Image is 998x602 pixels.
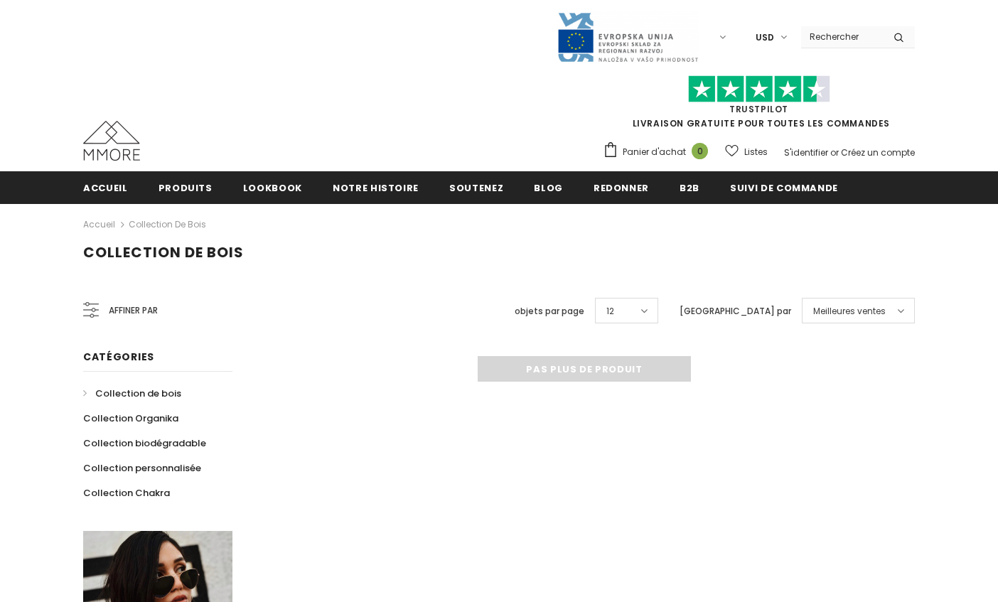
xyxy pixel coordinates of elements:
span: Accueil [83,181,128,195]
span: Produits [159,181,213,195]
span: USD [756,31,774,45]
label: objets par page [515,304,584,318]
span: soutenez [449,181,503,195]
span: B2B [680,181,699,195]
a: Listes [725,139,768,164]
span: Redonner [594,181,649,195]
a: Collection de bois [83,381,181,406]
a: soutenez [449,171,503,203]
span: Blog [534,181,563,195]
span: Collection de bois [83,242,244,262]
a: Produits [159,171,213,203]
a: Notre histoire [333,171,419,203]
span: Lookbook [243,181,302,195]
a: B2B [680,171,699,203]
a: Javni Razpis [557,31,699,43]
img: Faites confiance aux étoiles pilotes [688,75,830,103]
span: Listes [744,145,768,159]
a: Collection biodégradable [83,431,206,456]
a: Collection personnalisée [83,456,201,480]
input: Search Site [801,26,883,47]
span: Collection biodégradable [83,436,206,450]
span: or [830,146,839,158]
a: Redonner [594,171,649,203]
span: Meilleures ventes [813,304,886,318]
span: Collection Chakra [83,486,170,500]
a: Blog [534,171,563,203]
a: TrustPilot [729,103,788,115]
a: Panier d'achat 0 [603,141,715,163]
span: Collection Organika [83,412,178,425]
a: Créez un compte [841,146,915,158]
span: 12 [606,304,614,318]
a: Collection Organika [83,406,178,431]
span: Catégories [83,350,154,364]
span: Panier d'achat [623,145,686,159]
img: Cas MMORE [83,121,140,161]
a: Accueil [83,171,128,203]
a: Collection de bois [129,218,206,230]
a: Lookbook [243,171,302,203]
span: Suivi de commande [730,181,838,195]
span: LIVRAISON GRATUITE POUR TOUTES LES COMMANDES [603,82,915,129]
a: S'identifier [784,146,828,158]
span: 0 [692,143,708,159]
img: Javni Razpis [557,11,699,63]
a: Suivi de commande [730,171,838,203]
span: Affiner par [109,303,158,318]
label: [GEOGRAPHIC_DATA] par [680,304,791,318]
a: Accueil [83,216,115,233]
a: Collection Chakra [83,480,170,505]
span: Collection de bois [95,387,181,400]
span: Notre histoire [333,181,419,195]
span: Collection personnalisée [83,461,201,475]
